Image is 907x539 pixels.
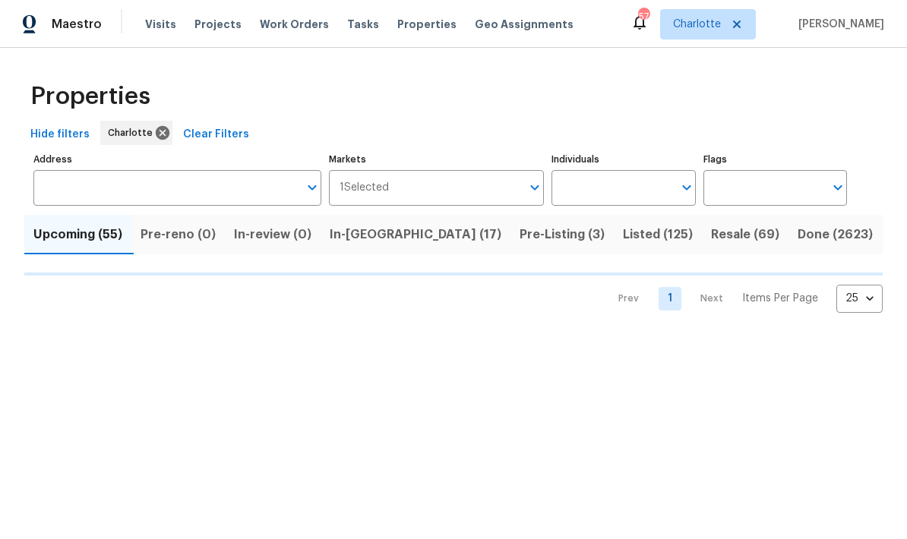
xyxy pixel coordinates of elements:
[100,121,172,145] div: Charlotte
[798,224,873,245] span: Done (2623)
[24,121,96,149] button: Hide filters
[397,17,457,32] span: Properties
[141,224,216,245] span: Pre-reno (0)
[524,177,545,198] button: Open
[703,155,847,164] label: Flags
[711,224,779,245] span: Resale (69)
[475,17,574,32] span: Geo Assignments
[108,125,159,140] span: Charlotte
[330,224,501,245] span: In-[GEOGRAPHIC_DATA] (17)
[347,19,379,30] span: Tasks
[520,224,605,245] span: Pre-Listing (3)
[340,181,389,194] span: 1 Selected
[234,224,311,245] span: In-review (0)
[33,224,122,245] span: Upcoming (55)
[638,9,649,24] div: 57
[30,89,150,104] span: Properties
[623,224,693,245] span: Listed (125)
[177,121,255,149] button: Clear Filters
[183,125,249,144] span: Clear Filters
[194,17,242,32] span: Projects
[52,17,102,32] span: Maestro
[302,177,323,198] button: Open
[329,155,545,164] label: Markets
[827,177,849,198] button: Open
[30,125,90,144] span: Hide filters
[673,17,721,32] span: Charlotte
[659,287,681,310] a: Goto page 1
[792,17,884,32] span: [PERSON_NAME]
[676,177,697,198] button: Open
[551,155,695,164] label: Individuals
[836,279,883,318] div: 25
[742,291,818,306] p: Items Per Page
[604,285,883,313] nav: Pagination Navigation
[33,155,321,164] label: Address
[260,17,329,32] span: Work Orders
[145,17,176,32] span: Visits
